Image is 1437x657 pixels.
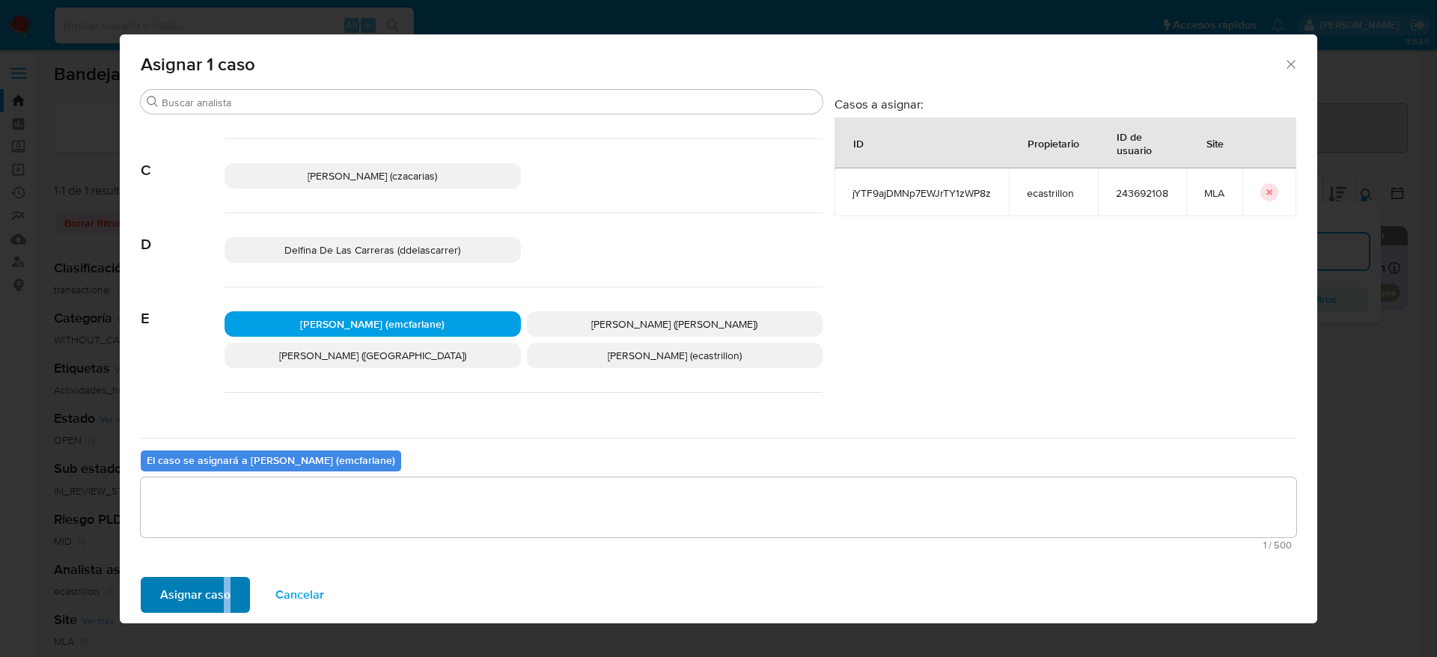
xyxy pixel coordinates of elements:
span: [PERSON_NAME] (czacarias) [308,168,437,183]
div: ID de usuario [1099,118,1186,168]
span: F [141,393,225,433]
span: D [141,213,225,254]
button: icon-button [1260,183,1278,201]
span: 243692108 [1116,186,1168,200]
span: jYTF9ajDMNp7EWJrTY1zWP8z [852,186,991,200]
div: [PERSON_NAME] (ecastrillon) [527,343,823,368]
div: ID [835,125,882,161]
span: ecastrillon [1027,186,1080,200]
div: [PERSON_NAME] ([GEOGRAPHIC_DATA]) [225,343,521,368]
b: El caso se asignará a [PERSON_NAME] (emcfarlane) [147,453,395,468]
div: [PERSON_NAME] (czacarias) [225,163,521,189]
span: C [141,139,225,180]
div: Delfina De Las Carreras (ddelascarrer) [225,237,521,263]
div: [PERSON_NAME] ([PERSON_NAME]) [527,311,823,337]
span: [PERSON_NAME] ([GEOGRAPHIC_DATA]) [279,348,466,363]
div: Site [1189,125,1242,161]
span: [PERSON_NAME] ([PERSON_NAME]) [591,317,757,331]
span: [PERSON_NAME] (emcfarlane) [300,317,445,331]
div: Propietario [1010,125,1097,161]
button: Cancelar [256,577,344,613]
div: assign-modal [120,34,1317,623]
span: Cancelar [275,578,324,611]
button: Asignar caso [141,577,250,613]
span: Máximo 500 caracteres [145,540,1292,550]
button: Buscar [147,96,159,108]
button: Cerrar ventana [1284,57,1297,70]
span: [PERSON_NAME] (ecastrillon) [608,348,742,363]
h3: Casos a asignar: [835,97,1296,111]
span: Delfina De Las Carreras (ddelascarrer) [284,242,460,257]
span: Asignar caso [160,578,231,611]
span: E [141,287,225,328]
span: Asignar 1 caso [141,55,1284,73]
input: Buscar analista [162,96,817,109]
div: [PERSON_NAME] (emcfarlane) [225,311,521,337]
span: MLA [1204,186,1224,200]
